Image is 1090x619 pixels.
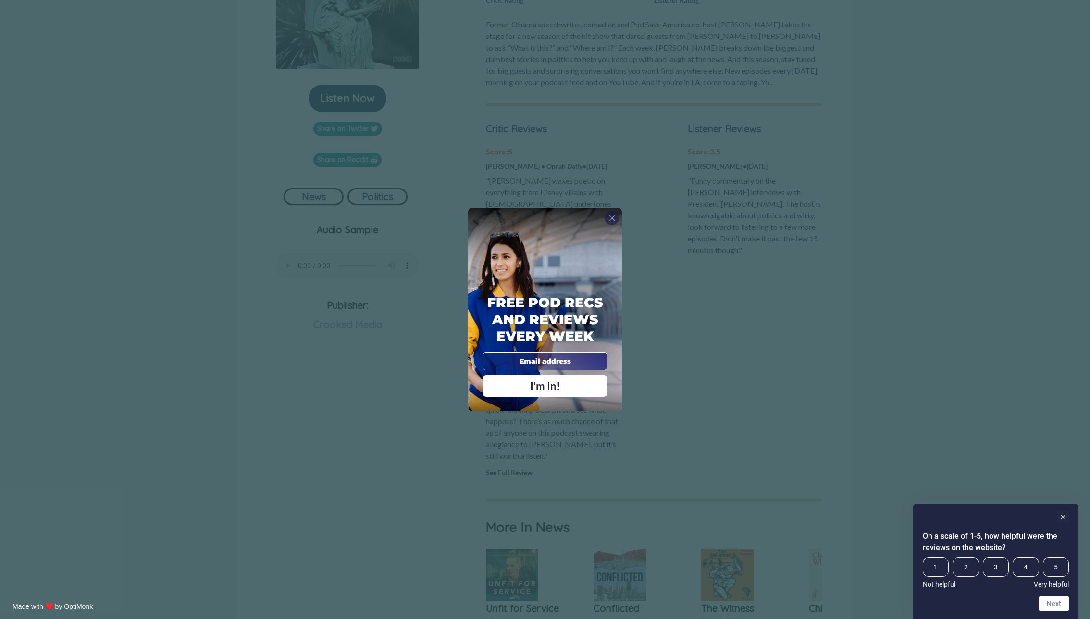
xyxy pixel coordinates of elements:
h2: On a scale of 1-5, how helpful were the reviews on the website? Select an option from 1 to 5, wit... [923,531,1069,554]
button: Hide survey [1057,511,1069,523]
span: 4 [1013,557,1039,577]
span: 1 [923,557,949,577]
span: X [608,213,615,223]
span: 2 [953,557,979,577]
input: Email address [483,352,607,370]
span: 3 [983,557,1009,577]
a: Made with ♥️ by OptiMonk [12,603,93,610]
span: Not helpful [923,581,955,588]
div: On a scale of 1-5, how helpful were the reviews on the website? Select an option from 1 to 5, wit... [923,557,1069,588]
span: Very helpful [1034,581,1069,588]
button: Next question [1039,596,1069,611]
span: 5 [1043,557,1069,577]
span: I'm In! [530,379,560,392]
div: On a scale of 1-5, how helpful were the reviews on the website? Select an option from 1 to 5, wit... [923,511,1069,611]
span: Free Pod Recs and Reviews every week [487,294,603,344]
